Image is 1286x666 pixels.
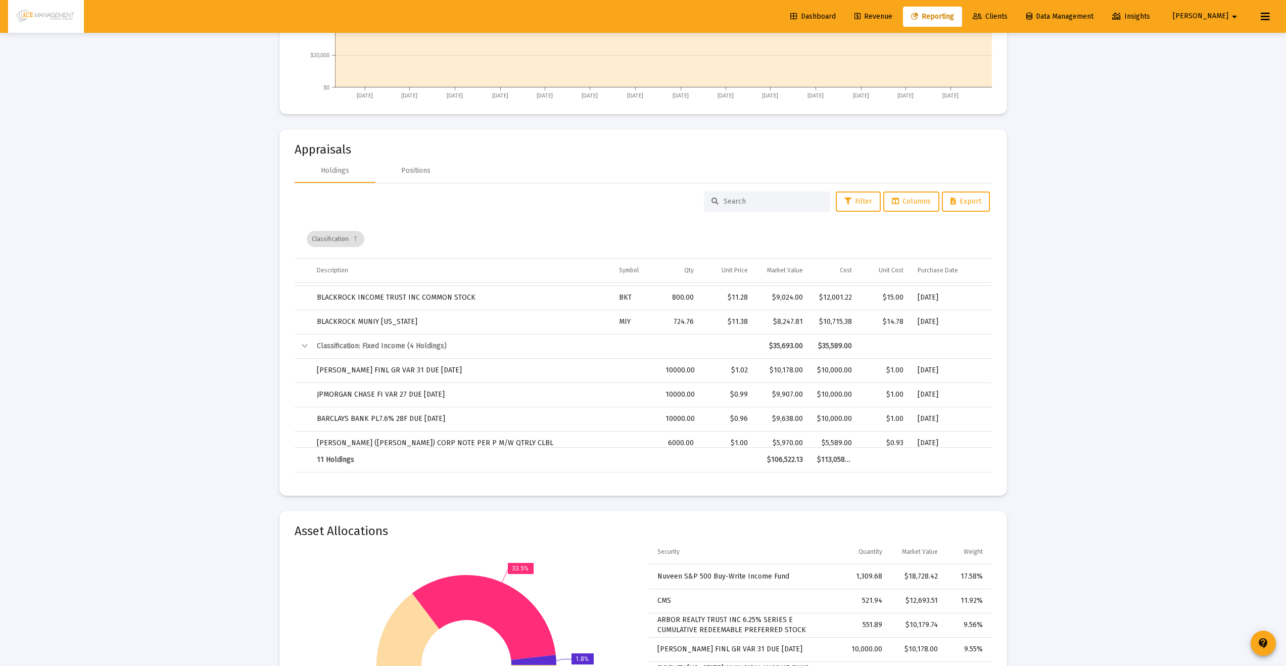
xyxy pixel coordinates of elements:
[665,390,694,400] div: 10000.00
[839,540,889,564] td: Column Quantity
[883,192,939,212] button: Columns
[310,259,612,283] td: Column Description
[790,12,836,21] span: Dashboard
[839,613,889,637] td: 551.89
[321,166,349,176] div: Holdings
[1228,7,1241,27] mat-icon: arrow_drop_down
[317,266,348,274] div: Description
[918,390,972,400] div: [DATE]
[762,438,803,448] div: $5,970.00
[1257,637,1269,649] mat-icon: contact_support
[665,414,694,424] div: 10000.00
[762,455,803,465] div: $106,522.13
[708,317,747,327] div: $11.38
[950,197,981,206] span: Export
[619,266,639,274] div: Symbol
[582,92,598,99] text: [DATE]
[755,259,811,283] td: Column Market Value
[892,197,931,206] span: Columns
[986,293,1063,303] div: ($2,977.22)
[665,438,694,448] div: 6000.00
[859,548,882,556] div: Quantity
[627,92,643,99] text: [DATE]
[722,266,748,274] div: Unit Price
[310,310,612,334] td: BLACKROCK MUNIY [US_STATE]
[942,192,990,212] button: Export
[401,166,431,176] div: Positions
[839,637,889,661] td: 10,000.00
[657,548,680,556] div: Security
[648,637,839,661] td: [PERSON_NAME] FINL GR VAR 31 DUE [DATE]
[879,266,903,274] div: Unit Cost
[16,7,76,27] img: Dashboard
[492,92,508,99] text: [DATE]
[708,414,747,424] div: $0.96
[295,334,310,358] td: Collapse
[846,7,900,27] a: Revenue
[810,259,859,283] td: Column Cost
[918,293,972,303] div: [DATE]
[817,365,851,375] div: $10,000.00
[986,390,1063,400] div: ($93.00)
[1026,12,1093,21] span: Data Management
[701,259,754,283] td: Column Unit Price
[762,92,778,99] text: [DATE]
[295,220,992,472] div: Data grid
[665,365,694,375] div: 10000.00
[986,438,1063,448] div: $381.00
[889,637,945,661] td: $10,178.00
[295,526,388,536] mat-card-title: Asset Allocations
[648,564,839,589] td: Nuveen S&P 500 Buy-Write Income Fund
[401,92,417,99] text: [DATE]
[612,286,658,310] td: BKT
[762,317,803,327] div: $8,247.81
[965,7,1016,27] a: Clients
[537,92,553,99] text: [DATE]
[964,548,983,556] div: Weight
[839,564,889,589] td: 1,309.68
[918,317,972,327] div: [DATE]
[612,259,658,283] td: Column Symbol
[903,7,962,27] a: Reporting
[310,383,612,407] td: JPMORGAN CHASE FI VAR 27 DUE [DATE]
[310,334,755,358] td: Classification: Fixed Income (4 Holdings)
[918,414,972,424] div: [DATE]
[665,317,694,327] div: 724.76
[673,92,689,99] text: [DATE]
[307,220,985,258] div: Data grid toolbar
[684,266,694,274] div: Qty
[866,365,904,375] div: $1.00
[952,644,983,654] div: 9.55%
[323,84,329,90] text: $0
[512,565,529,572] text: 33.5%
[1112,12,1150,21] span: Insights
[889,613,945,637] td: $10,179.74
[817,293,851,303] div: $12,001.22
[576,655,589,662] text: 1.8%
[648,540,839,564] td: Column Security
[718,92,734,99] text: [DATE]
[918,438,972,448] div: [DATE]
[447,92,463,99] text: [DATE]
[945,540,992,564] td: Column Weight
[817,341,851,351] div: $35,589.00
[817,455,851,465] div: $113,058.01
[839,589,889,613] td: 521.94
[859,259,911,283] td: Column Unit Cost
[658,259,701,283] td: Column Qty
[918,365,972,375] div: [DATE]
[767,266,803,274] div: Market Value
[310,52,329,58] text: $20,000
[973,12,1008,21] span: Clients
[1104,7,1158,27] a: Insights
[665,293,694,303] div: 800.00
[648,613,839,637] td: ARBOR REALTY TRUST INC 6.25% SERIES E CUMULATIVE REDEEMABLE PREFERRED STOCK
[310,358,612,383] td: [PERSON_NAME] FINL GR VAR 31 DUE [DATE]
[889,589,945,613] td: $12,693.51
[979,259,1070,283] td: Column Unrealized Gain/Loss
[986,414,1063,424] div: ($362.00)
[317,455,605,465] div: 11 Holdings
[307,231,364,247] div: Classification
[897,92,914,99] text: [DATE]
[817,390,851,400] div: $10,000.00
